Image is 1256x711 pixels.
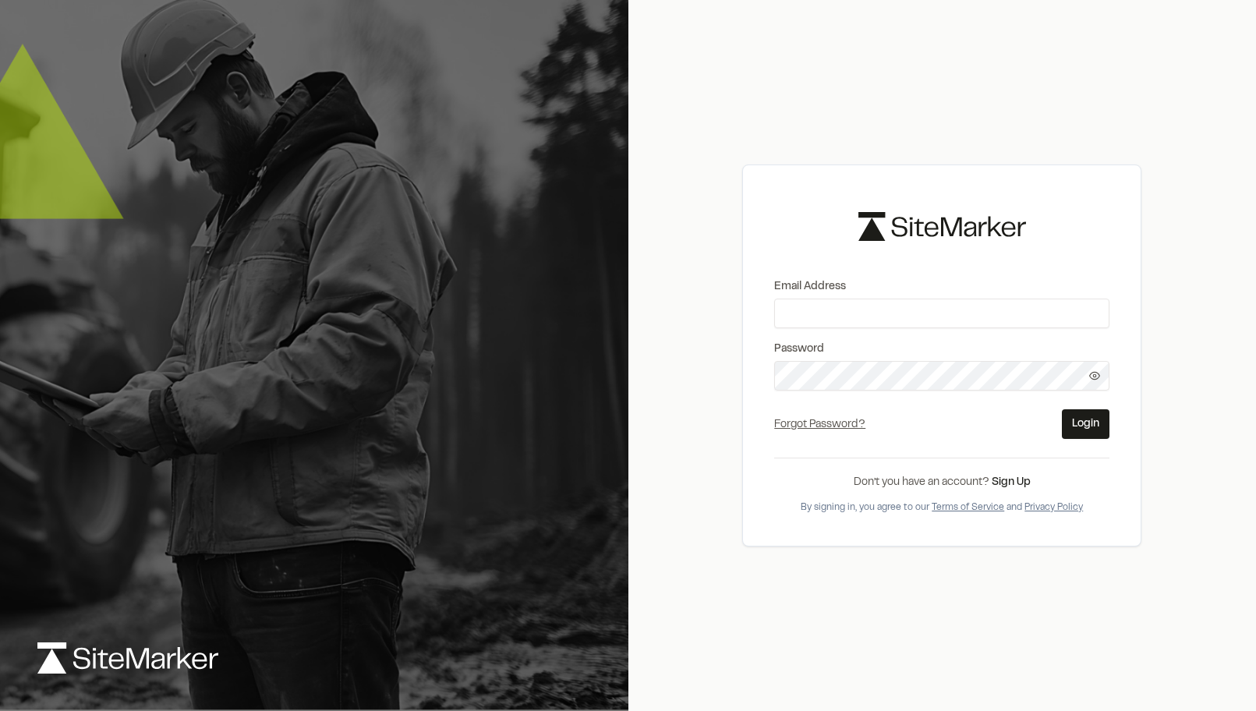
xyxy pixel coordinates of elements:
button: Privacy Policy [1024,501,1083,515]
div: By signing in, you agree to our and [774,501,1109,515]
button: Login [1062,409,1109,439]
img: logo-black-rebrand.svg [858,212,1026,241]
a: Sign Up [992,478,1031,487]
a: Forgot Password? [774,420,865,430]
div: Don’t you have an account? [774,474,1109,491]
label: Password [774,341,1109,358]
img: logo-white-rebrand.svg [37,642,218,674]
button: Terms of Service [932,501,1004,515]
label: Email Address [774,278,1109,295]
